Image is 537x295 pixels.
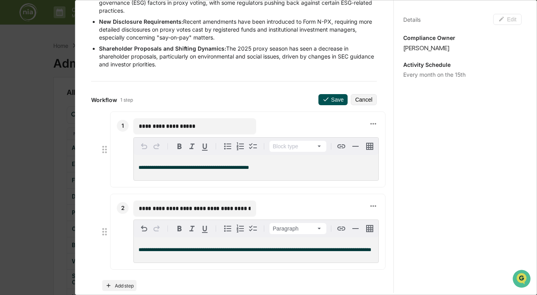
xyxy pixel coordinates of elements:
[5,96,54,111] a: 🖐️Preclearance
[269,141,326,152] button: Block type
[27,68,100,75] div: We're available if you need us!
[8,61,22,75] img: 1746055101610-c473b297-6a78-478c-a979-82029cc54cd1
[16,115,50,123] span: Data Lookup
[117,120,129,132] div: 1
[173,222,186,235] button: Bold
[21,36,130,44] input: Clear
[99,18,377,42] li: Recent amendments have been introduced to Form N-PX, requiring more detailed disclosures on proxy...
[138,222,150,235] button: Undo ⌘Z
[5,112,53,126] a: 🔎Data Lookup
[403,16,421,23] div: Details
[493,14,522,25] button: Edit
[269,223,326,234] button: Block type
[173,140,186,153] button: Bold
[198,140,211,153] button: Underline
[318,94,348,105] button: Save
[102,280,137,291] button: Add step
[91,96,117,103] span: Workflow
[57,100,64,107] div: 🗄️
[65,100,98,108] span: Attestations
[117,202,129,214] div: 2
[351,94,377,105] button: Cancel
[120,97,133,103] span: 1 step
[99,45,377,68] li: The 2025 proxy season has seen a decrease in shareholder proposals, particularly on environmental...
[403,34,522,41] p: Compliance Owner
[16,100,51,108] span: Preclearance
[27,61,129,68] div: Start new chat
[403,44,522,52] div: [PERSON_NAME]
[54,96,101,111] a: 🗄️Attestations
[186,140,198,153] button: Italic
[79,134,95,140] span: Pylon
[512,269,533,290] iframe: Open customer support
[99,45,226,52] strong: Shareholder Proposals and Shifting Dynamics:
[8,115,14,122] div: 🔎
[403,71,522,78] div: Every month on the 15th
[198,222,211,235] button: Underline
[186,222,198,235] button: Italic
[134,63,144,72] button: Start new chat
[8,17,144,29] p: How can we help?
[8,100,14,107] div: 🖐️
[99,18,183,25] strong: New Disclosure Requirements:
[56,134,95,140] a: Powered byPylon
[403,61,522,68] p: Activity Schedule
